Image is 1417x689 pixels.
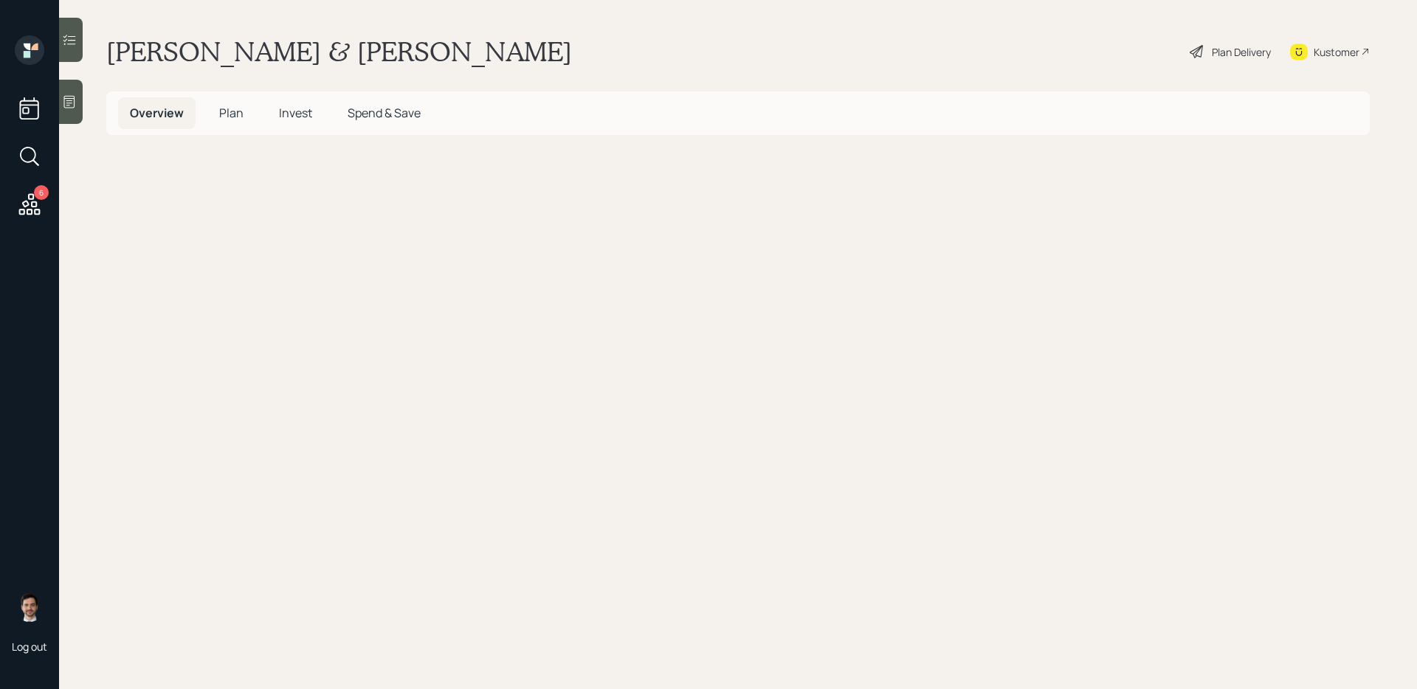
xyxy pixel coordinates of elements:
div: Kustomer [1314,44,1359,60]
span: Plan [219,105,244,121]
span: Spend & Save [348,105,421,121]
div: Log out [12,640,47,654]
span: Overview [130,105,184,121]
h1: [PERSON_NAME] & [PERSON_NAME] [106,35,572,68]
div: 6 [34,185,49,200]
div: Plan Delivery [1212,44,1271,60]
img: jonah-coleman-headshot.png [15,592,44,622]
span: Invest [279,105,312,121]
